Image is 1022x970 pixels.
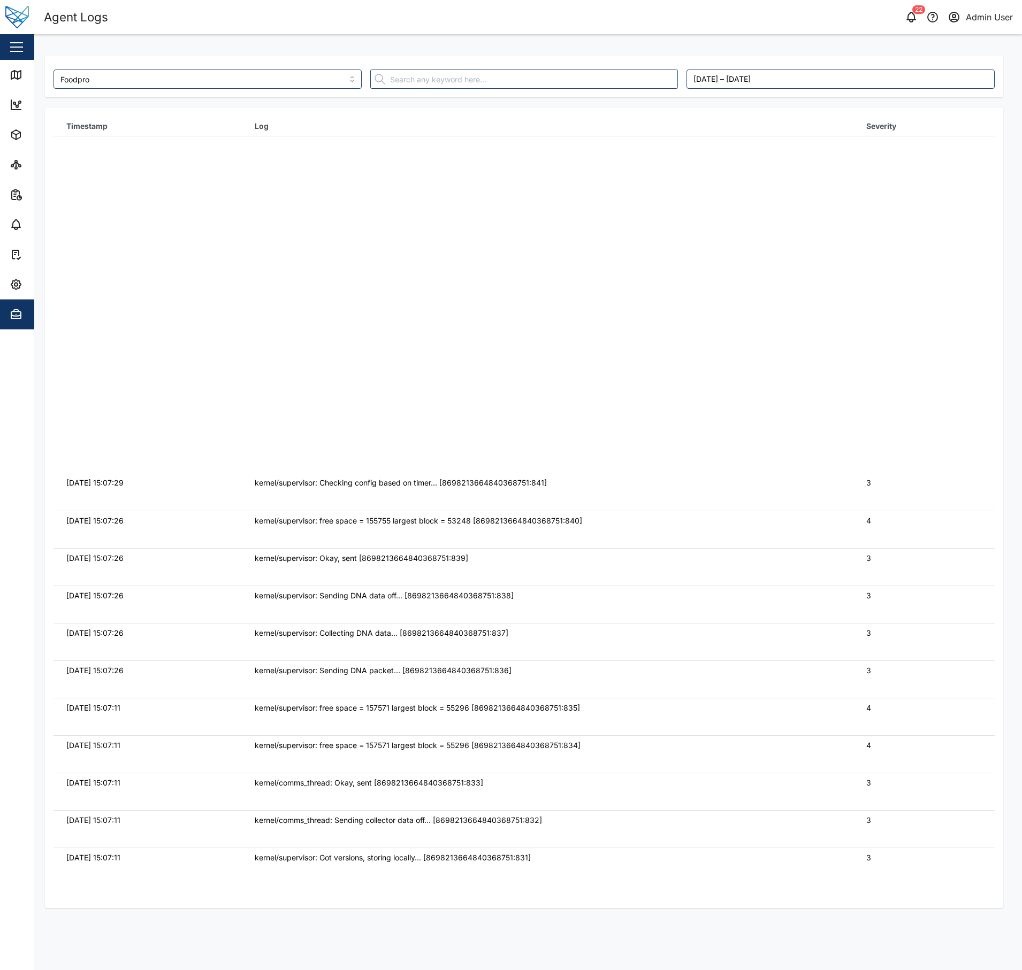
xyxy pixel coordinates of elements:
div: [DATE] 15:07:11 [66,702,229,714]
div: Dashboard [28,99,76,111]
div: [DATE] 15:07:11 [66,814,229,826]
img: Main Logo [5,5,29,29]
div: 3 [866,552,982,564]
button: August 27, 2025 – September 3, 2025 [687,70,995,89]
div: Tasks [28,249,57,260]
input: Search any keyword here... [370,70,678,89]
div: 4 [866,515,982,527]
div: Reports [28,189,64,201]
div: kernel/supervisor: Okay, sent [8698213664840368751:839] [255,552,841,564]
div: [DATE] 15:07:11 [66,740,229,751]
div: [DATE] 15:07:26 [66,515,229,527]
div: 3 [866,852,982,864]
div: 3 [866,665,982,676]
div: Sites [28,159,54,171]
div: Map [28,69,52,81]
div: 3 [866,814,982,826]
div: Admin User [966,11,1013,24]
div: [DATE] 15:07:26 [66,627,229,639]
div: [DATE] 15:07:26 [66,552,229,564]
div: kernel/comms_thread: Sending collector data off... [8698213664840368751:832] [255,814,841,826]
div: kernel/supervisor: Sending DNA data off... [8698213664840368751:838] [255,590,841,602]
th: Log [242,117,853,136]
div: [DATE] 15:07:29 [66,477,229,489]
div: [DATE] 15:07:26 [66,665,229,676]
div: [DATE] 15:07:11 [66,852,229,864]
div: kernel/supervisor: free space = 157571 largest block = 55296 [8698213664840368751:835] [255,702,841,714]
div: kernel/supervisor: Checking config based on timer... [8698213664840368751:841] [255,477,841,489]
input: Choose an asset [54,70,362,89]
div: 4 [866,740,982,751]
div: 3 [866,477,982,489]
div: [DATE] 15:07:26 [66,590,229,602]
div: 22 [912,5,925,14]
button: Admin User [947,10,1013,25]
div: kernel/supervisor: Sending DNA packet... [8698213664840368751:836] [255,665,841,676]
div: 3 [866,590,982,602]
div: Alarms [28,219,61,230]
div: kernel/supervisor: free space = 155755 largest block = 53248 [8698213664840368751:840] [255,515,841,527]
div: Admin [28,309,59,320]
div: Settings [28,279,66,290]
div: 4 [866,702,982,714]
div: Assets [28,129,61,141]
div: kernel/comms_thread: Okay, sent [8698213664840368751:833] [255,777,841,789]
div: [DATE] 15:07:11 [66,777,229,789]
div: Agent Logs [44,8,108,27]
div: kernel/supervisor: free space = 157571 largest block = 55296 [8698213664840368751:834] [255,740,841,751]
div: 3 [866,777,982,789]
div: 3 [866,627,982,639]
th: Severity [853,117,995,136]
div: kernel/supervisor: Got versions, storing locally... [8698213664840368751:831] [255,852,841,864]
th: Timestamp [54,117,242,136]
div: kernel/supervisor: Collecting DNA data... [8698213664840368751:837] [255,627,841,639]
